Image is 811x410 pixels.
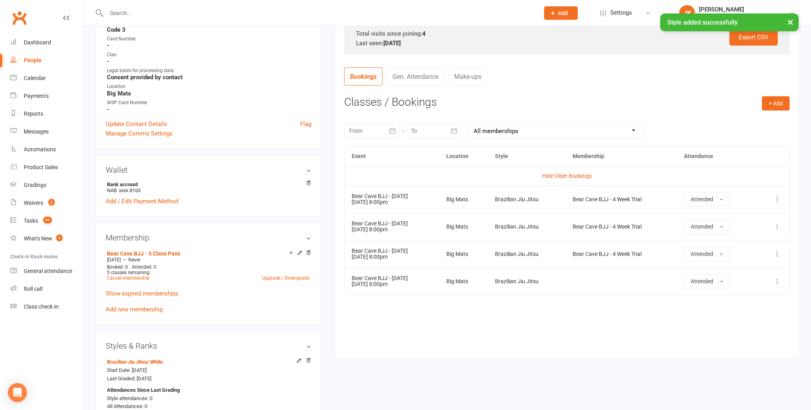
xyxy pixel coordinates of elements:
[107,83,311,90] div: Location
[344,96,790,109] h3: Classes / Bookings
[106,119,167,129] a: Update Contact Details
[544,6,578,20] button: Add
[448,67,487,86] a: Make-ups
[386,67,444,86] a: Gen. Attendance
[107,250,180,257] a: Bear Cave BJJ - 5 Class Pass
[43,217,52,223] span: 41
[24,268,72,274] div: General attendance
[119,187,141,193] span: xxxx 8163
[24,111,43,117] div: Reports
[10,230,84,248] a: What's New1
[495,278,558,284] div: Brazilian Jiu Jitsu
[495,224,558,230] div: Brazilian Jiu Jitsu
[10,280,84,298] a: Roll call
[107,359,163,365] a: Brazilian Jiu Jitsu
[24,146,56,153] div: Automations
[107,257,121,263] span: [DATE]
[107,90,311,97] strong: Big Mats
[345,240,439,267] td: [DATE] 8:00pm
[352,193,432,199] div: Bear Cave BJJ - [DATE]
[10,69,84,87] a: Calendar
[8,383,27,402] div: Open Intercom Messenger
[422,30,426,37] strong: 4
[684,192,730,206] button: Attended
[262,275,309,281] a: Upgrade / Downgrade
[684,274,730,288] button: Attended
[699,6,789,13] div: [PERSON_NAME]
[345,213,439,240] td: [DATE] 8:00pm
[573,196,670,202] div: Bear Cave BJJ - 4 Week Trial
[10,34,84,51] a: Dashboard
[352,248,432,254] div: Bear Cave BJJ - [DATE]
[107,106,311,113] strong: -
[107,275,150,281] a: Cancel membership
[104,8,534,19] input: Search...
[24,286,42,292] div: Roll call
[352,275,432,281] div: Bear Cave BJJ - [DATE]
[488,146,565,166] th: Style
[691,196,713,202] span: Attended
[107,42,311,49] strong: -
[107,376,151,381] span: Last Graded: [DATE]
[10,158,84,176] a: Product Sales
[128,257,141,263] span: Never
[107,181,307,187] strong: Bank account
[106,341,311,350] h3: Styles & Ranks
[107,51,311,59] div: Clan
[24,182,46,188] div: Gradings
[684,247,730,261] button: Attended
[24,303,59,310] div: Class check-in
[10,51,84,69] a: People
[48,199,55,206] span: 2
[10,141,84,158] a: Automations
[24,164,58,170] div: Product Sales
[106,306,163,313] a: Add new membership
[105,257,311,263] div: —
[542,173,592,179] a: Hide Older Bookings
[56,235,63,241] span: 1
[106,290,179,297] a: Show expired memberships
[10,262,84,280] a: General attendance kiosk mode
[691,223,713,230] span: Attended
[573,251,670,257] div: Bear Cave BJJ - 4 Week Trial
[24,200,43,206] div: Waivers
[107,35,311,43] div: Card Number
[10,87,84,105] a: Payments
[107,67,311,74] div: Legal basis for processing data
[345,185,439,213] td: [DATE] 8:00pm
[106,196,178,206] a: Add / Edit Payment Method
[147,359,163,365] span: / White
[107,395,152,401] span: Style attendances: 0
[107,367,147,373] span: Start Date: [DATE]
[495,251,558,257] div: Brazilian Jiu Jitsu
[446,251,481,257] div: Big Mats
[345,146,439,166] th: Event
[558,10,568,16] span: Add
[439,146,488,166] th: Location
[106,180,311,195] li: NAB
[24,39,51,46] div: Dashboard
[300,119,311,129] a: Flag
[10,123,84,141] a: Messages
[24,128,49,135] div: Messages
[24,75,46,81] div: Calendar
[107,74,311,81] strong: Consent provided by contact
[762,96,790,111] button: + Add
[783,13,798,31] button: ×
[345,267,439,295] td: [DATE] 8:00pm
[107,270,150,275] span: 5 classes remaining
[660,13,799,31] div: Style added successfully
[729,29,778,46] a: Export CSV
[691,251,713,257] span: Attended
[699,13,789,20] div: Kando Martial Arts [PERSON_NAME]
[679,5,695,21] div: JK
[446,196,481,202] div: Big Mats
[10,194,84,212] a: Waivers 2
[107,386,180,395] strong: Attendances Since Last Grading
[132,264,156,270] span: Attended: 0
[10,105,84,123] a: Reports
[495,196,558,202] div: Brazilian Jiu Jitsu
[10,8,29,28] a: Clubworx
[691,278,713,284] span: Attended
[573,224,670,230] div: Bear Cave BJJ - 4 Week Trial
